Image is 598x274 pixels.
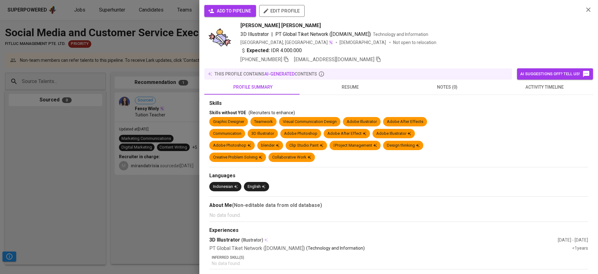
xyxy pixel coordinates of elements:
div: Adobe Photoshop [213,143,251,149]
div: Visual Communication Design [283,119,337,125]
div: Languages [209,172,588,179]
p: this profile contains contents [215,71,317,77]
img: magic_wand.svg [328,40,333,45]
div: Adobe Illustrator [347,119,377,125]
p: No data found. [212,260,588,267]
button: AI suggestions off? Tell us! [517,68,593,80]
span: [DEMOGRAPHIC_DATA] [339,39,387,46]
span: PT Global Tiket Network ([DOMAIN_NAME]) [275,31,371,37]
div: Project Management [333,143,377,149]
span: [PERSON_NAME] [PERSON_NAME] [240,22,321,29]
div: 3D Illustrator [209,237,558,244]
a: edit profile [259,8,305,13]
span: (Illustrator) [241,237,263,243]
div: Teamwork [254,119,273,125]
span: AI-generated [264,71,295,76]
span: resume [305,83,395,91]
div: PT Global Tiket Network ([DOMAIN_NAME]) [209,245,572,252]
b: Expected: [247,47,270,54]
p: No data found. [209,212,588,219]
div: Creative Problem Solving [213,154,262,160]
div: 3D Illustrator [251,131,274,137]
div: <1 years [572,245,588,252]
div: Communication [213,131,241,137]
span: add to pipeline [209,7,251,15]
span: AI suggestions off? Tell us! [520,70,590,78]
div: Adobe After Effects [387,119,423,125]
span: profile summary [208,83,298,91]
span: (Recruiters to enhance) [249,110,295,115]
div: IDR 4.000.000 [240,47,302,54]
span: [EMAIL_ADDRESS][DOMAIN_NAME] [294,56,374,62]
b: (Non-editable data from old database) [232,202,322,208]
span: | [271,31,273,38]
p: (Technology and Information) [306,245,365,252]
span: Technology and Information [373,32,428,37]
div: About Me [209,202,588,209]
div: Adobe Photoshop [284,131,317,137]
div: English [248,184,265,190]
div: Graphic Designer [213,119,244,125]
div: blender [261,143,279,149]
div: Experiences [209,227,588,234]
div: [DATE] - [DATE] [558,237,588,243]
span: edit profile [264,7,300,15]
img: 2dc74f461decbde9d703230367ef6d78.jpg [204,22,235,53]
div: Indonesian [213,184,238,190]
span: [PHONE_NUMBER] [240,56,282,62]
span: 3D Illustrator [240,31,269,37]
p: Inferred Skill(s) [212,255,588,260]
div: Skills [209,100,588,107]
div: Collaborative Work [272,154,311,160]
span: Skills without YOE [209,110,246,115]
button: edit profile [259,5,305,17]
div: [GEOGRAPHIC_DATA], [GEOGRAPHIC_DATA] [240,39,333,46]
button: add to pipeline [204,5,256,17]
div: Design thinking [387,143,420,149]
div: Clip Studio Paint [289,143,323,149]
div: Adobe Illustrator‎ [376,131,411,137]
div: Adobe After Effect [327,131,366,137]
span: notes (0) [402,83,492,91]
p: Not open to relocation [393,39,436,46]
span: activity timeline [500,83,589,91]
